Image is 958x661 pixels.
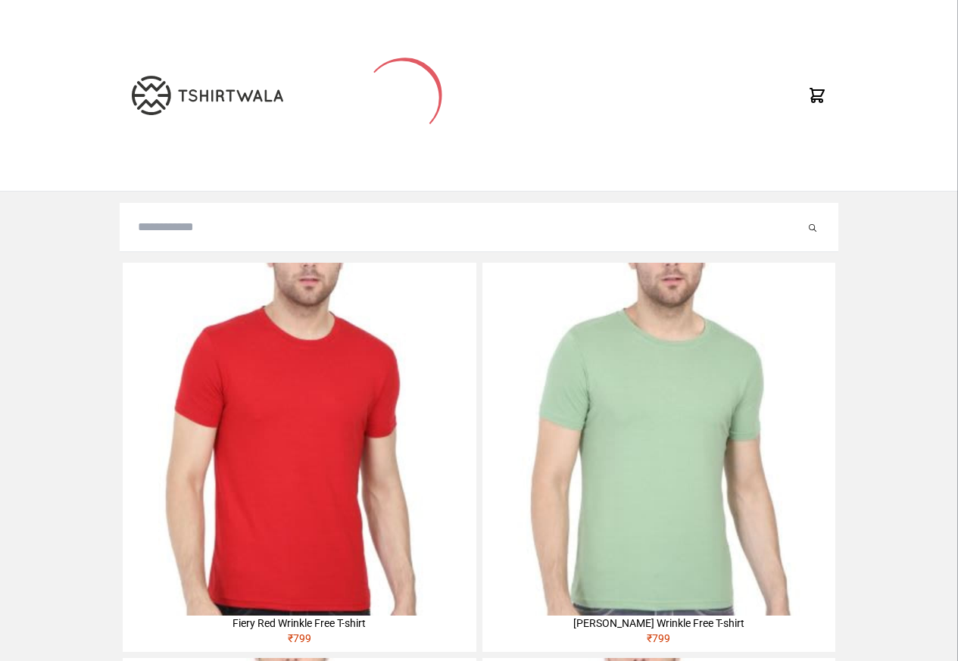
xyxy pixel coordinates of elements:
[482,263,835,616] img: 4M6A2211-320x320.jpg
[123,263,476,652] a: Fiery Red Wrinkle Free T-shirt₹799
[123,631,476,652] div: ₹ 799
[805,218,820,236] button: Submit your search query.
[132,76,283,115] img: TW-LOGO-400-104.png
[123,263,476,616] img: 4M6A2225-320x320.jpg
[482,631,835,652] div: ₹ 799
[482,616,835,631] div: [PERSON_NAME] Wrinkle Free T-shirt
[482,263,835,652] a: [PERSON_NAME] Wrinkle Free T-shirt₹799
[123,616,476,631] div: Fiery Red Wrinkle Free T-shirt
